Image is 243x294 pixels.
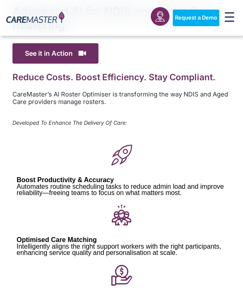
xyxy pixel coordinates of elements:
[173,10,219,26] a: Request a Demo
[12,72,231,82] h2: Reduce Costs. Boost Efficiency. Stay Compliant.
[6,12,64,25] img: CareMaster Logo
[12,43,98,64] span: See it in Action
[175,15,217,21] span: Request a Demo
[17,236,97,243] span: Optimised Care Matching
[12,91,231,106] p: CareMaster’s AI Roster Optimiser is transforming the way NDIS and Aged Care providers manage rost...
[17,176,114,183] span: Boost Productivity & Accuracy
[12,119,127,126] em: Developed To Enhance The Delivery Of Care:
[223,10,237,26] div: Menu Toggle
[17,243,221,257] span: Intelligently aligns the right support workers with the right participants, enhancing service qua...
[17,183,224,197] span: Automates routine scheduling tasks to reduce admin load and improve reliability—freeing teams to ...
